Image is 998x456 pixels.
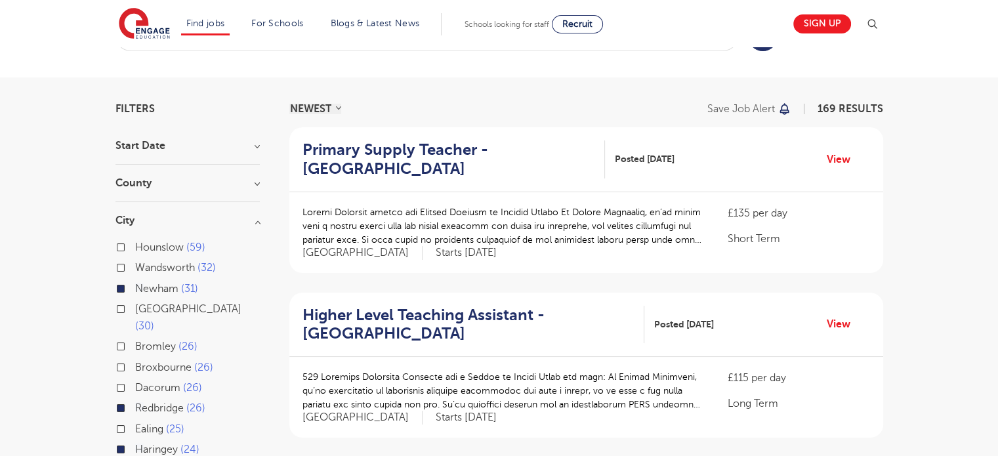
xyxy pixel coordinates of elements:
h3: County [115,178,260,188]
img: Engage Education [119,8,170,41]
span: Wandsworth [135,262,195,274]
span: 31 [181,283,198,295]
input: [GEOGRAPHIC_DATA] 30 [135,303,144,312]
span: Filters [115,104,155,114]
span: [GEOGRAPHIC_DATA] [135,303,241,315]
span: 169 RESULTS [818,103,883,115]
p: Save job alert [707,104,775,114]
a: Sign up [793,14,851,33]
span: Posted [DATE] [654,318,714,331]
span: 26 [178,341,198,352]
span: Schools looking for staff [465,20,549,29]
a: Recruit [552,15,603,33]
input: Ealing 25 [135,423,144,432]
input: Dacorum 26 [135,382,144,390]
span: Dacorum [135,382,180,394]
span: Hounslow [135,241,184,253]
a: View [827,316,860,333]
input: Redbridge 26 [135,402,144,411]
span: 26 [194,362,213,373]
a: Primary Supply Teacher - [GEOGRAPHIC_DATA] [302,140,605,178]
button: Save job alert [707,104,792,114]
span: 24 [180,444,199,455]
span: Recruit [562,19,593,29]
span: [GEOGRAPHIC_DATA] [302,246,423,260]
span: 59 [186,241,205,253]
span: [GEOGRAPHIC_DATA] [302,411,423,425]
p: £135 per day [728,205,869,221]
p: Short Term [728,231,869,247]
a: Find jobs [186,18,225,28]
a: For Schools [251,18,303,28]
span: Posted [DATE] [615,152,675,166]
input: Haringey 24 [135,444,144,452]
input: Broxbourne 26 [135,362,144,370]
span: 32 [198,262,216,274]
span: Newham [135,283,178,295]
span: Redbridge [135,402,184,414]
h3: City [115,215,260,226]
a: Higher Level Teaching Assistant - [GEOGRAPHIC_DATA] [302,306,645,344]
span: Haringey [135,444,178,455]
span: 26 [183,382,202,394]
p: £115 per day [728,370,869,386]
input: Hounslow 59 [135,241,144,250]
a: View [827,151,860,168]
span: Ealing [135,423,163,435]
span: 25 [166,423,184,435]
span: 26 [186,402,205,414]
h2: Higher Level Teaching Assistant - [GEOGRAPHIC_DATA] [302,306,634,344]
p: 529 Loremips Dolorsita Consecte adi e Seddoe te Incidi Utlab etd magn: Al Enimad Minimveni, qu’no... [302,370,702,411]
p: Long Term [728,396,869,411]
span: 30 [135,320,154,332]
a: Blogs & Latest News [331,18,420,28]
input: Wandsworth 32 [135,262,144,270]
h2: Primary Supply Teacher - [GEOGRAPHIC_DATA] [302,140,594,178]
input: Newham 31 [135,283,144,291]
p: Loremi Dolorsit ametco adi Elitsed Doeiusm te Incidid Utlabo Et Dolore Magnaaliq, en’ad minim ven... [302,205,702,247]
p: Starts [DATE] [436,246,497,260]
input: Bromley 26 [135,341,144,349]
span: Bromley [135,341,176,352]
h3: Start Date [115,140,260,151]
span: Broxbourne [135,362,192,373]
p: Starts [DATE] [436,411,497,425]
